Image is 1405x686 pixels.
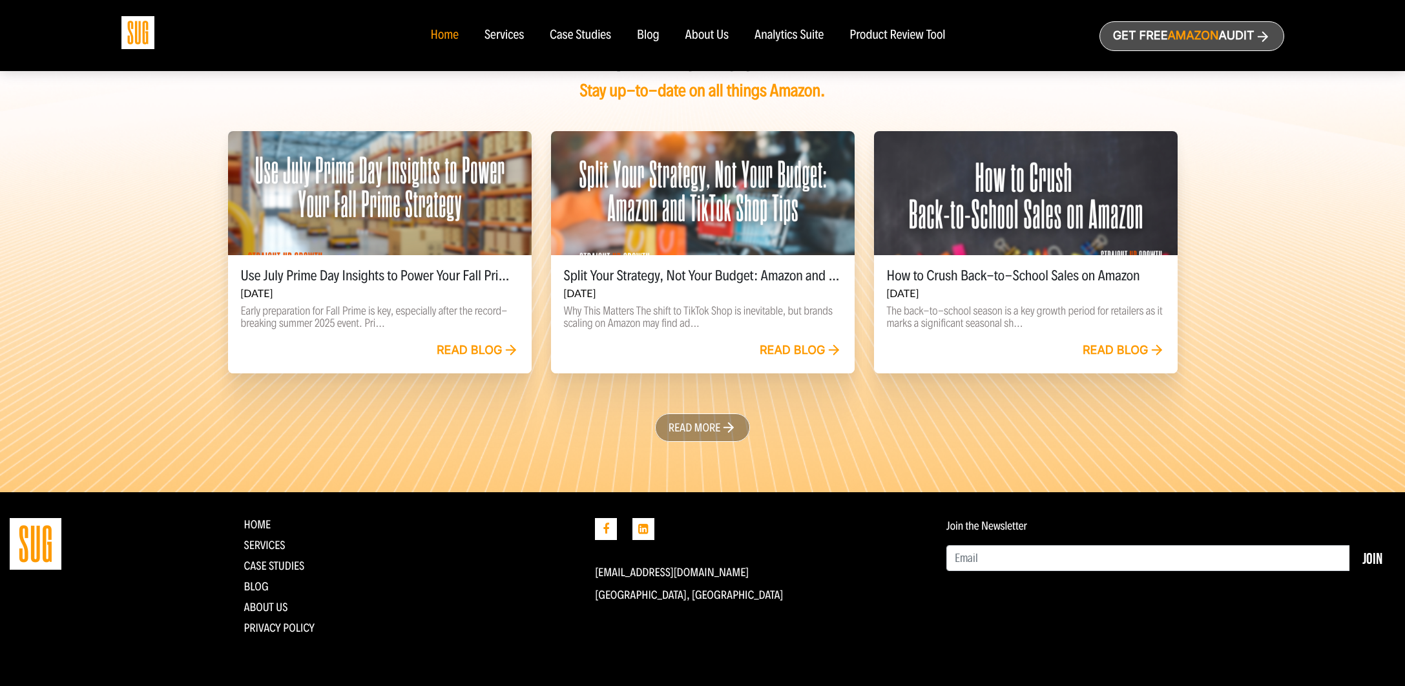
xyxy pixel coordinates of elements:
a: Analytics Suite [755,28,824,43]
a: Blog [244,579,269,594]
label: Join the Newsletter [946,519,1027,532]
h6: [DATE] [564,287,842,300]
a: About Us [685,28,729,43]
input: Email [946,545,1350,571]
a: Blog [637,28,660,43]
a: About Us [244,600,288,614]
p: Why This Matters The shift to TikTok Shop is inevitable, but brands scaling on Amazon may find ad... [564,305,842,329]
a: Get freeAmazonAudit [1099,21,1284,51]
a: Services [484,28,524,43]
p: Early preparation for Fall Prime is key, especially after the record-breaking summer 2025 event. ... [241,305,519,329]
a: Product Review Tool [849,28,945,43]
h6: [DATE] [887,287,1165,300]
h5: How to Crush Back-to-School Sales on Amazon [887,268,1165,284]
h5: Split Your Strategy, Not Your Budget: Amazon and TikTok Shop Tips [564,268,842,284]
a: [EMAIL_ADDRESS][DOMAIN_NAME] [595,565,749,579]
p: The back-to-school season is a key growth period for retailers as it marks a significant seasonal... [887,305,1165,329]
img: Sug [121,16,154,49]
a: Privacy Policy [244,621,315,635]
a: Home [244,517,271,532]
a: Read more [655,413,751,442]
p: [GEOGRAPHIC_DATA], [GEOGRAPHIC_DATA] [595,588,927,601]
h6: [DATE] [241,287,519,300]
a: Services [244,538,286,552]
h5: Use July Prime Day Insights to Power Your Fall Prime Strategy [241,268,519,284]
a: CASE STUDIES [244,559,305,573]
img: Straight Up Growth [10,518,61,570]
a: Home [430,28,458,43]
a: Read blog [437,344,519,358]
a: Read blog [1083,344,1165,358]
a: Read blog [760,344,842,358]
span: Amazon [1167,29,1218,43]
button: Join [1349,545,1395,571]
a: Case Studies [550,28,611,43]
